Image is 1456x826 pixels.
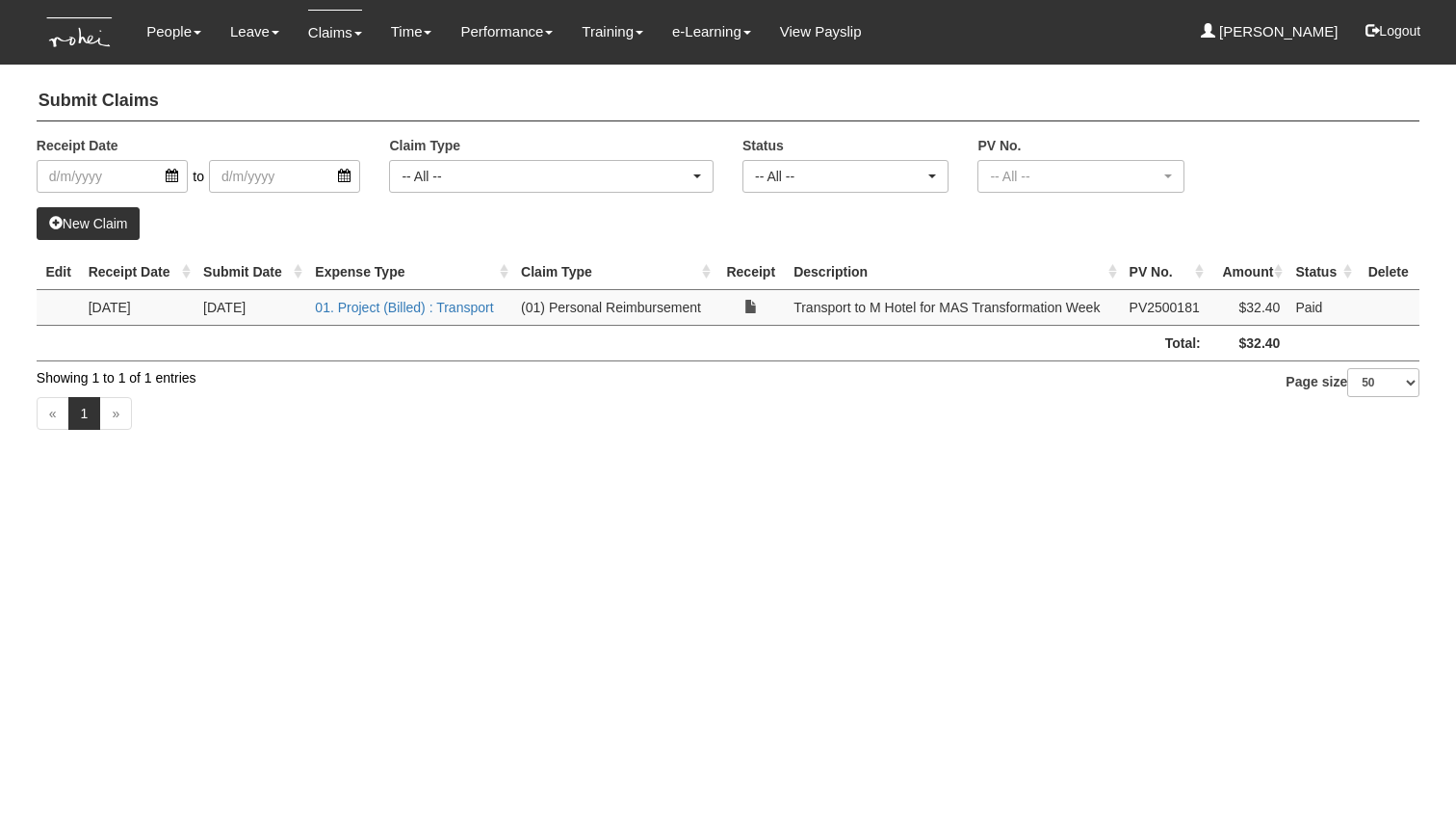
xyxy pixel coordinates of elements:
[37,207,141,240] a: New Claim
[755,167,924,186] div: -- All --
[1165,335,1201,351] b: Total:
[1357,254,1419,290] th: Delete
[209,160,360,193] input: d/m/yyyy
[315,300,493,315] a: 01. Project (Billed) : Transport
[308,10,362,55] a: Claims
[402,167,689,186] div: -- All --
[1209,289,1288,325] td: $32.40
[99,397,132,430] a: »
[81,289,195,325] td: [DATE]
[460,10,553,54] a: Performance
[513,289,715,325] td: (01) Personal Reimbursement
[977,136,1021,155] label: PV No.
[307,254,513,290] th: Expense Type : activate to sort column ascending
[37,82,1419,121] h4: Submit Claims
[513,254,715,290] th: Claim Type : activate to sort column ascending
[81,254,195,290] th: Receipt Date : activate to sort column ascending
[990,167,1159,186] div: -- All --
[1347,368,1419,397] select: Page size
[37,397,69,430] a: «
[1287,254,1357,290] th: Status : activate to sort column ascending
[195,289,307,325] td: [DATE]
[715,254,786,290] th: Receipt
[68,397,101,430] a: 1
[195,254,307,290] th: Submit Date : activate to sort column ascending
[780,10,862,54] a: View Payslip
[37,136,118,155] label: Receipt Date
[1209,254,1288,290] th: Amount : activate to sort column ascending
[230,10,279,54] a: Leave
[786,254,1121,290] th: Description : activate to sort column ascending
[1352,8,1434,54] button: Logout
[1286,368,1419,397] label: Page size
[1201,10,1339,54] a: [PERSON_NAME]
[742,160,949,193] button: -- All --
[1375,749,1437,807] iframe: chat widget
[786,289,1121,325] td: Transport to M Hotel for MAS Transformation Week
[1122,289,1209,325] td: PV2500181
[1122,254,1209,290] th: PV No. : activate to sort column ascending
[146,10,201,54] a: People
[1239,335,1281,351] b: $32.40
[37,160,188,193] input: d/m/yyyy
[672,10,751,54] a: e-Learning
[742,136,784,155] label: Status
[1287,289,1357,325] td: Paid
[582,10,643,54] a: Training
[188,160,209,193] span: to
[389,136,460,155] label: Claim Type
[977,160,1183,193] button: -- All --
[391,10,432,54] a: Time
[389,160,714,193] button: -- All --
[37,254,81,290] th: Edit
